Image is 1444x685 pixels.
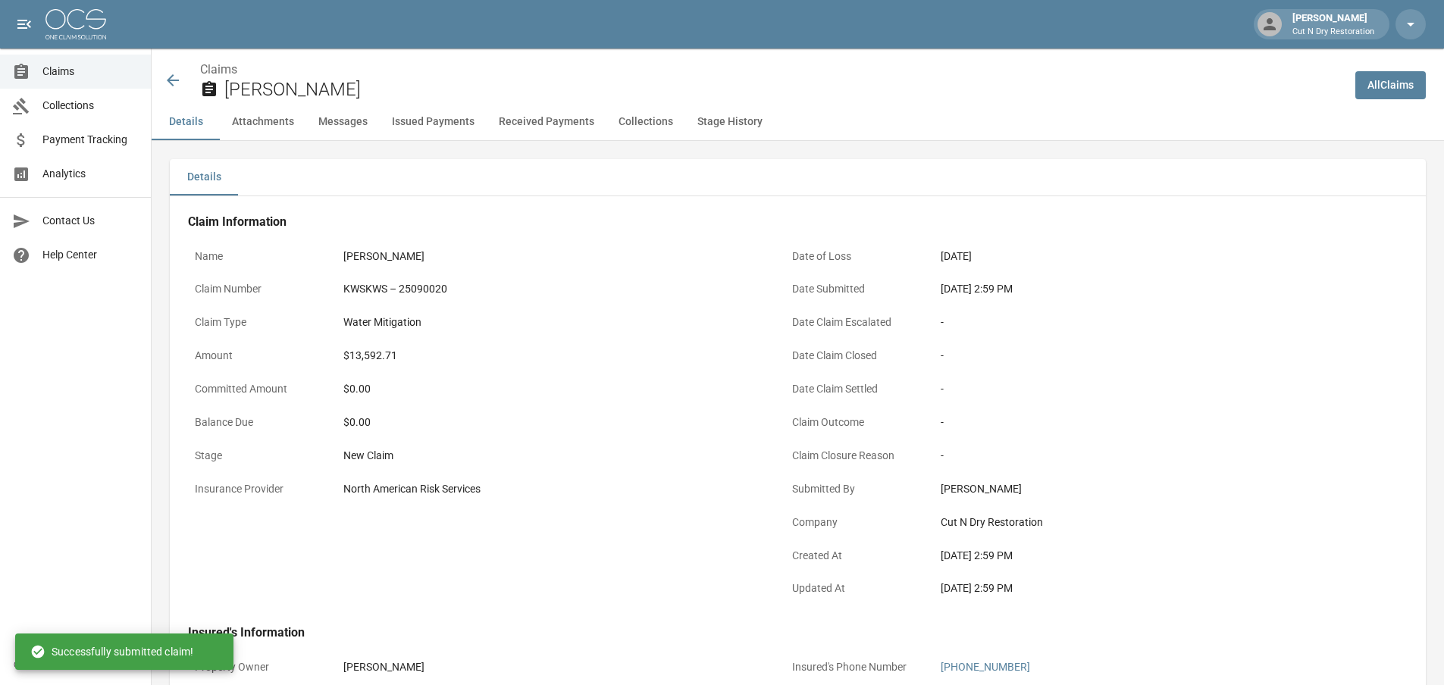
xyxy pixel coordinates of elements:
button: Collections [606,104,685,140]
button: open drawer [9,9,39,39]
p: Property Owner [188,652,324,682]
p: Company [785,508,922,537]
button: Received Payments [487,104,606,140]
div: [DATE] 2:59 PM [941,281,1358,297]
a: [PHONE_NUMBER] [941,661,1030,673]
p: Amount [188,341,324,371]
div: - [941,381,1358,397]
div: [PERSON_NAME] [1286,11,1380,38]
span: Analytics [42,166,139,182]
p: Claim Type [188,308,324,337]
p: Date Claim Closed [785,341,922,371]
span: Contact Us [42,213,139,229]
p: Stage [188,441,324,471]
div: $0.00 [343,414,760,430]
a: AllClaims [1355,71,1426,99]
p: Claim Outcome [785,408,922,437]
div: [DATE] 2:59 PM [941,580,1358,596]
div: [PERSON_NAME] [343,659,424,675]
span: Payment Tracking [42,132,139,148]
p: Name [188,242,324,271]
div: - [941,314,1358,330]
p: Insured's Phone Number [785,652,922,682]
div: Successfully submitted claim! [30,638,193,665]
p: Cut N Dry Restoration [1292,26,1374,39]
h4: Insured's Information [188,625,1364,640]
div: KWSKWS – 25090020 [343,281,447,297]
p: Updated At [785,574,922,603]
p: Created At [785,541,922,571]
div: North American Risk Services [343,481,481,497]
p: Insurance Provider [188,474,324,504]
p: Submitted By [785,474,922,504]
button: Details [152,104,220,140]
div: details tabs [170,159,1426,195]
div: Cut N Dry Restoration [941,515,1358,530]
span: Help Center [42,247,139,263]
nav: breadcrumb [200,61,1343,79]
div: [PERSON_NAME] [343,249,424,264]
div: $13,592.71 [343,348,397,364]
h4: Claim Information [188,214,1364,230]
div: - [941,448,1358,464]
button: Messages [306,104,380,140]
p: Committed Amount [188,374,324,404]
span: Collections [42,98,139,114]
p: Date Claim Settled [785,374,922,404]
h2: [PERSON_NAME] [224,79,1343,101]
div: - [941,414,1358,430]
p: Claim Closure Reason [785,441,922,471]
div: anchor tabs [152,104,1444,140]
div: - [941,348,1358,364]
button: Issued Payments [380,104,487,140]
img: ocs-logo-white-transparent.png [45,9,106,39]
div: [DATE] [941,249,972,264]
button: Stage History [685,104,775,140]
p: Claim Number [188,274,324,304]
span: Claims [42,64,139,80]
p: Date of Loss [785,242,922,271]
div: [DATE] 2:59 PM [941,548,1358,564]
button: Details [170,159,238,195]
a: Claims [200,62,237,77]
div: New Claim [343,448,760,464]
div: $0.00 [343,381,760,397]
div: [PERSON_NAME] [941,481,1358,497]
div: © 2025 One Claim Solution [14,657,137,672]
p: Date Claim Escalated [785,308,922,337]
p: Date Submitted [785,274,922,304]
p: Balance Due [188,408,324,437]
button: Attachments [220,104,306,140]
div: Water Mitigation [343,314,421,330]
